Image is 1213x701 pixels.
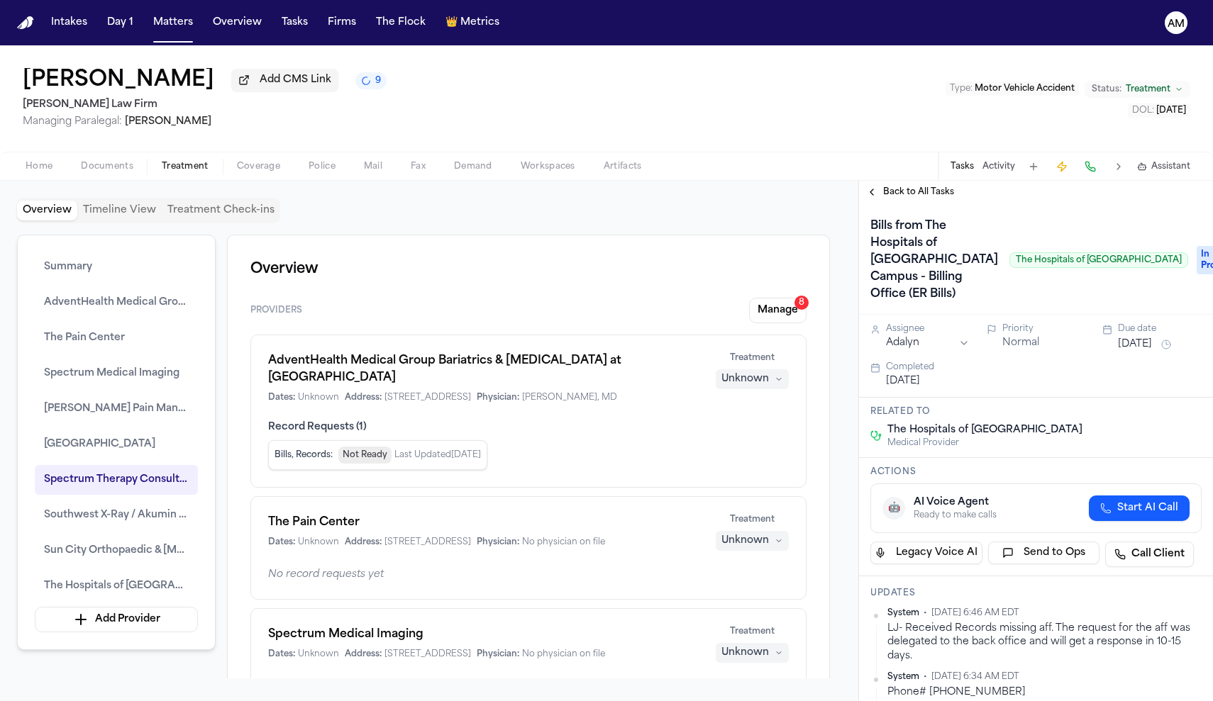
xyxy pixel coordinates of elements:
a: The Flock [370,10,431,35]
a: Overview [207,10,267,35]
div: Completed [886,361,1202,373]
button: Southwest X-Ray / Akumin ([PERSON_NAME]) [35,500,198,530]
span: • [924,671,927,683]
h1: [PERSON_NAME] [23,68,214,94]
span: Physician: [477,537,519,548]
button: Snooze task [1158,336,1175,353]
span: The Hospitals of [GEOGRAPHIC_DATA] [44,578,189,595]
span: Police [309,161,336,172]
span: Start AI Call [1117,501,1178,515]
button: The Hospitals of [GEOGRAPHIC_DATA] [35,571,198,601]
button: Unknown [716,531,789,551]
span: The Hospitals of [GEOGRAPHIC_DATA] [887,423,1082,437]
span: Metrics [460,16,499,30]
span: Status: [1092,84,1121,95]
span: Medical Provider [887,437,1082,449]
button: AdventHealth Medical Group Bariatrics & [MEDICAL_DATA] at [GEOGRAPHIC_DATA] [35,288,198,318]
a: Firms [322,10,362,35]
span: Not Ready [338,447,392,464]
span: No physician on file [522,537,605,548]
span: [STREET_ADDRESS] [384,392,471,403]
span: crown [445,16,458,30]
h3: Actions [870,466,1202,478]
button: [DATE] [1118,337,1152,352]
button: Create Immediate Task [1052,157,1072,176]
span: Sun City Orthopaedic & [MEDICAL_DATA] Specialists [44,542,189,559]
button: crownMetrics [440,10,505,35]
span: Fax [411,161,426,172]
span: Assistant [1151,161,1190,172]
span: Dates: [268,537,295,548]
span: Last Updated [DATE] [394,449,481,461]
button: Add Provider [35,607,198,632]
div: No record requests yet [268,568,789,582]
div: Due date [1118,323,1202,335]
button: [GEOGRAPHIC_DATA] [35,430,198,459]
button: Day 1 [101,10,139,35]
div: LJ- Received Records missing aff. The request for the aff was delegated to the back office and wi... [887,622,1202,663]
button: Timeline View [77,201,162,220]
button: [PERSON_NAME] Pain Management Center [35,394,198,424]
button: Unknown [716,369,789,389]
div: 8 [794,296,809,310]
button: Spectrum Therapy Consultants [35,465,198,495]
h1: AdventHealth Medical Group Bariatrics & [MEDICAL_DATA] at [GEOGRAPHIC_DATA] [268,352,699,386]
span: Providers [250,305,302,316]
div: Unknown [721,534,769,548]
button: Edit matter name [23,68,214,94]
span: Home [26,161,52,172]
button: The Pain Center [35,323,198,353]
button: Tasks [276,10,314,35]
span: Spectrum Medical Imaging [44,365,179,382]
span: • [924,607,927,619]
button: Activity [982,161,1015,172]
span: The Hospitals of [GEOGRAPHIC_DATA] [1009,252,1188,268]
span: Documents [81,161,133,172]
span: Treatment [730,352,775,364]
span: Mail [364,161,382,172]
span: Managing Paralegal: [23,116,122,127]
span: Physician: [477,649,519,660]
span: No physician on file [522,649,605,660]
span: Unknown [298,537,339,548]
span: [DATE] [1156,106,1186,115]
h1: The Pain Center [268,514,699,531]
span: Treatment [1126,84,1170,95]
text: AM [1168,19,1185,29]
span: Southwest X-Ray / Akumin ([PERSON_NAME]) [44,507,189,524]
button: Back to All Tasks [859,186,961,198]
img: Finch Logo [17,16,34,30]
span: Unknown [298,392,339,403]
span: AdventHealth Medical Group Bariatrics & [MEDICAL_DATA] at [GEOGRAPHIC_DATA] [44,294,189,311]
button: Unknown [716,643,789,663]
span: Coverage [237,161,280,172]
span: Type : [950,84,973,93]
span: 🤖 [888,501,900,515]
span: Dates: [268,649,295,660]
span: Treatment [730,514,775,525]
button: [DATE] [886,374,920,388]
div: Phone# [PHONE_NUMBER] [887,685,1202,699]
button: Intakes [45,10,93,35]
button: Summary [35,252,198,282]
span: Spectrum Therapy Consultants [44,471,189,488]
span: [DATE] 6:34 AM EDT [931,671,1019,683]
span: Treatment [162,161,209,172]
span: The Pain Center [44,330,125,347]
button: Manage8 [749,298,807,323]
span: Address: [345,537,382,548]
button: Treatment Check-ins [162,201,280,220]
div: Priority [1002,323,1086,335]
button: Matters [148,10,199,35]
span: [DATE] 6:46 AM EDT [931,607,1019,619]
span: System [887,607,919,619]
div: AI Voice Agent [914,495,997,510]
span: Motor Vehicle Accident [975,84,1075,93]
span: Bills, Records : [275,449,333,461]
button: Assistant [1137,161,1190,172]
a: Call Client [1105,542,1194,567]
span: Treatment [730,626,775,637]
span: [PERSON_NAME], MD [522,392,617,403]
